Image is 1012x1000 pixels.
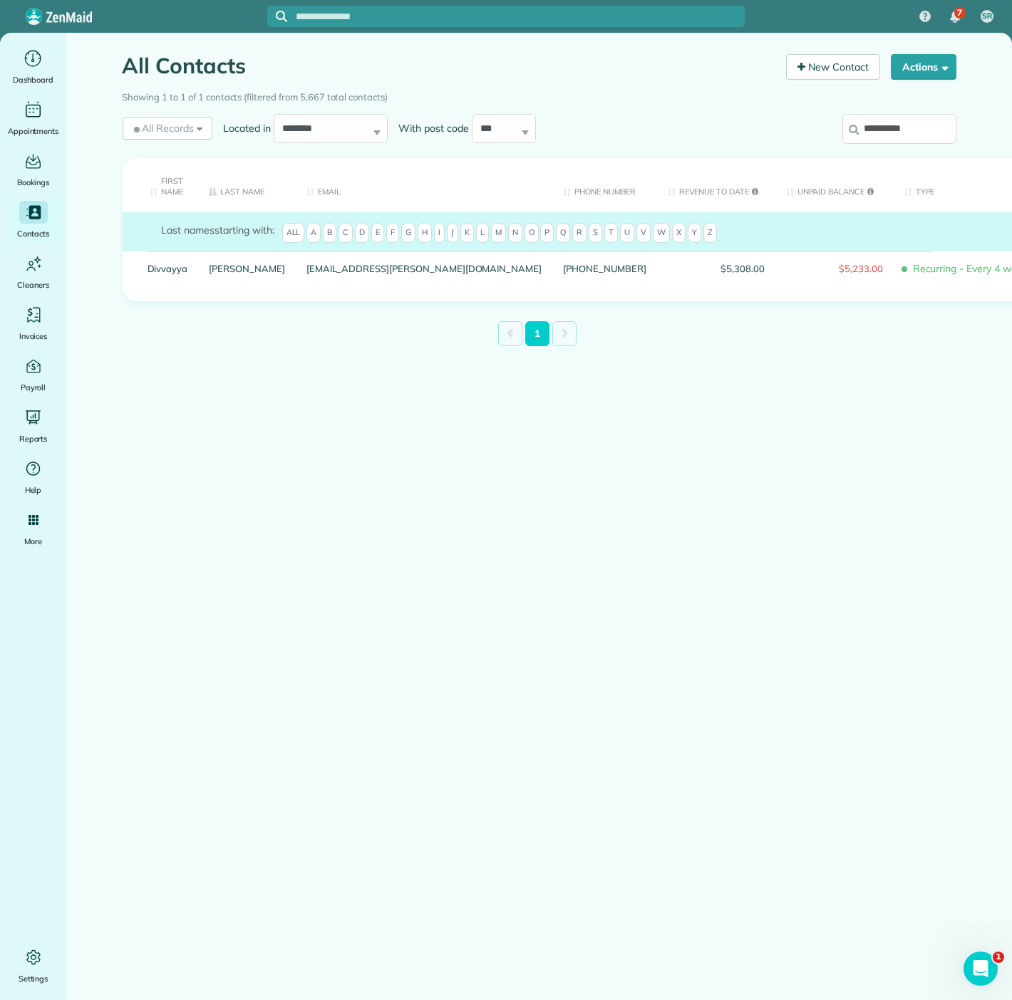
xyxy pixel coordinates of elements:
a: Help [6,457,61,497]
span: 7 [957,7,962,19]
span: C [339,223,353,243]
span: Dashboard [13,73,53,87]
div: 7 unread notifications [940,1,970,33]
div: [EMAIL_ADDRESS][PERSON_NAME][DOMAIN_NAME] [296,251,552,287]
svg: Focus search [276,11,287,22]
a: 1 [525,321,549,346]
a: Contacts [6,201,61,241]
a: Appointments [6,98,61,138]
span: V [636,223,651,243]
span: Bookings [17,175,50,189]
span: O [525,223,539,243]
span: Appointments [8,124,59,138]
label: With post code [388,121,472,135]
span: Contacts [17,226,49,241]
span: J [447,223,458,243]
label: starting with: [162,223,274,237]
span: K [460,223,474,243]
span: Reports [19,432,48,446]
button: Focus search [267,11,287,22]
a: Divvayya [148,264,188,274]
span: E [371,223,384,243]
th: Last Name: activate to sort column descending [198,158,296,212]
span: More [24,534,42,548]
span: W [653,223,670,243]
iframe: Intercom live chat [964,952,998,986]
span: Y [688,223,701,243]
div: [PHONE_NUMBER] [552,251,656,287]
span: $5,308.00 [668,264,765,274]
span: S [589,223,602,243]
span: $5,233.00 [786,264,883,274]
a: Invoices [6,303,61,343]
a: New Contact [786,54,880,80]
span: Q [556,223,570,243]
span: Z [703,223,717,243]
span: I [434,223,445,243]
span: L [476,223,489,243]
span: Settings [19,972,48,986]
span: All [282,223,305,243]
span: Payroll [21,380,46,395]
a: Cleaners [6,252,61,292]
span: D [355,223,369,243]
span: H [418,223,432,243]
span: SR [982,11,992,22]
span: Invoices [19,329,48,343]
a: Payroll [6,355,61,395]
span: M [491,223,506,243]
span: A [306,223,321,243]
a: Dashboard [6,47,61,87]
button: Actions [891,54,956,80]
a: Settings [6,946,61,986]
span: T [604,223,618,243]
span: U [620,223,634,243]
span: F [386,223,399,243]
span: B [323,223,336,243]
span: G [401,223,415,243]
th: Revenue to Date: activate to sort column ascending [657,158,775,212]
span: N [508,223,522,243]
div: Showing 1 to 1 of 1 contacts (filtered from 5,667 total contacts) [123,85,956,105]
th: Phone number: activate to sort column ascending [552,158,656,212]
span: 1 [993,952,1004,963]
span: R [572,223,587,243]
span: Last names [162,224,215,236]
a: [PERSON_NAME] [209,264,285,274]
span: Help [25,483,42,497]
label: Located in [212,121,274,135]
h1: All Contacts [123,54,776,78]
th: First Name: activate to sort column ascending [123,158,199,212]
th: Unpaid Balance: activate to sort column ascending [775,158,894,212]
span: Cleaners [17,278,49,292]
span: All Records [131,121,195,135]
span: X [672,223,686,243]
a: Reports [6,406,61,446]
span: P [540,223,554,243]
th: Email: activate to sort column ascending [296,158,552,212]
a: Bookings [6,150,61,189]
